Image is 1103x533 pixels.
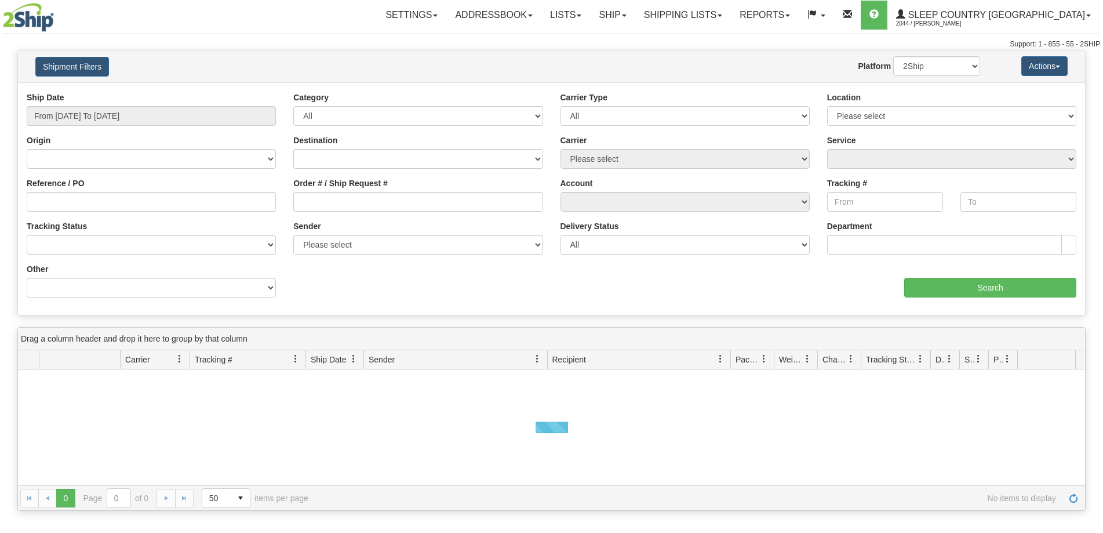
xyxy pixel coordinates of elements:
img: logo2044.jpg [3,3,54,32]
a: Delivery Status filter column settings [940,349,959,369]
span: 50 [209,492,224,504]
button: Shipment Filters [35,57,109,77]
input: Search [904,278,1076,298]
label: Department [827,220,872,232]
a: Refresh [1064,489,1083,507]
span: Pickup Status [993,354,1003,365]
a: Charge filter column settings [841,349,861,369]
span: Packages [736,354,760,365]
span: Delivery Status [935,354,945,365]
a: Shipment Issues filter column settings [969,349,988,369]
label: Ship Date [27,92,64,103]
span: Page of 0 [83,488,149,508]
label: Destination [293,135,337,146]
a: Tracking Status filter column settings [911,349,930,369]
span: Page 0 [56,489,75,507]
label: Category [293,92,329,103]
span: items per page [202,488,308,508]
span: Tracking # [195,354,232,365]
div: grid grouping header [18,328,1085,350]
input: From [827,192,943,212]
label: Account [560,177,593,189]
a: Lists [541,1,590,30]
label: Origin [27,135,50,146]
a: Tracking # filter column settings [286,349,305,369]
span: Sender [369,354,395,365]
span: Charge [822,354,847,365]
a: Ship [590,1,635,30]
label: Carrier [560,135,587,146]
label: Service [827,135,856,146]
label: Tracking # [827,177,867,189]
a: Shipping lists [635,1,731,30]
iframe: chat widget [1076,207,1102,325]
a: Sender filter column settings [527,349,547,369]
a: Settings [377,1,446,30]
span: Tracking Status [866,354,916,365]
button: Actions [1021,56,1068,76]
span: Recipient [552,354,586,365]
span: Weight [779,354,803,365]
input: To [960,192,1076,212]
a: Carrier filter column settings [170,349,190,369]
label: Location [827,92,861,103]
span: No items to display [325,494,1056,503]
a: Pickup Status filter column settings [998,349,1017,369]
label: Reference / PO [27,177,85,189]
a: Addressbook [446,1,541,30]
span: Carrier [125,354,150,365]
span: select [231,489,250,507]
a: Recipient filter column settings [711,349,730,369]
label: Sender [293,220,321,232]
label: Carrier Type [560,92,607,103]
span: Page sizes drop down [202,488,250,508]
span: Ship Date [311,354,346,365]
span: 2044 / [PERSON_NAME] [896,18,983,30]
a: Ship Date filter column settings [344,349,363,369]
label: Delivery Status [560,220,619,232]
span: Shipment Issues [964,354,974,365]
label: Tracking Status [27,220,87,232]
a: Packages filter column settings [754,349,774,369]
a: Reports [731,1,799,30]
a: Sleep Country [GEOGRAPHIC_DATA] 2044 / [PERSON_NAME] [887,1,1100,30]
div: Support: 1 - 855 - 55 - 2SHIP [3,39,1100,49]
span: Sleep Country [GEOGRAPHIC_DATA] [905,10,1085,20]
label: Other [27,263,48,275]
a: Weight filter column settings [798,349,817,369]
label: Order # / Ship Request # [293,177,388,189]
label: Platform [858,60,891,72]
